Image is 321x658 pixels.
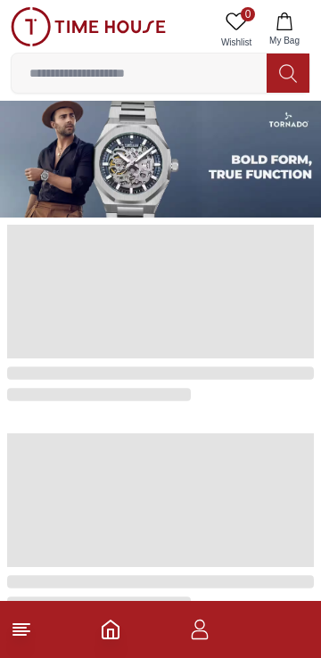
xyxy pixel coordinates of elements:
span: 0 [241,7,255,21]
a: Home [100,619,121,640]
span: My Bag [262,34,307,47]
a: 0Wishlist [214,7,259,53]
img: ... [11,7,166,46]
button: My Bag [259,7,310,53]
span: Wishlist [214,36,259,49]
